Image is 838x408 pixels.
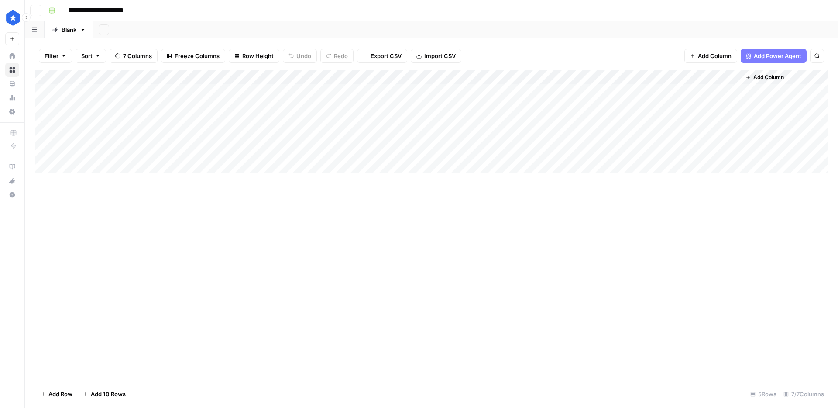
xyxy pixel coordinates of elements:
[62,25,76,34] div: Blank
[754,52,801,60] span: Add Power Agent
[6,174,19,187] div: What's new?
[5,77,19,91] a: Your Data
[5,49,19,63] a: Home
[5,160,19,174] a: AirOps Academy
[110,49,158,63] button: 7 Columns
[76,49,106,63] button: Sort
[780,387,828,401] div: 7/7 Columns
[320,49,354,63] button: Redo
[5,7,19,29] button: Workspace: ConsumerAffairs
[371,52,402,60] span: Export CSV
[5,105,19,119] a: Settings
[5,174,19,188] button: What's new?
[424,52,456,60] span: Import CSV
[334,52,348,60] span: Redo
[5,91,19,105] a: Usage
[45,21,93,38] a: Blank
[5,188,19,202] button: Help + Support
[175,52,220,60] span: Freeze Columns
[35,387,78,401] button: Add Row
[229,49,279,63] button: Row Height
[5,10,21,26] img: ConsumerAffairs Logo
[741,49,807,63] button: Add Power Agent
[698,52,732,60] span: Add Column
[296,52,311,60] span: Undo
[357,49,407,63] button: Export CSV
[5,63,19,77] a: Browse
[283,49,317,63] button: Undo
[411,49,461,63] button: Import CSV
[161,49,225,63] button: Freeze Columns
[78,387,131,401] button: Add 10 Rows
[91,390,126,398] span: Add 10 Rows
[742,72,787,83] button: Add Column
[48,390,72,398] span: Add Row
[684,49,737,63] button: Add Column
[39,49,72,63] button: Filter
[242,52,274,60] span: Row Height
[123,52,152,60] span: 7 Columns
[753,73,784,81] span: Add Column
[747,387,780,401] div: 5 Rows
[81,52,93,60] span: Sort
[45,52,58,60] span: Filter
